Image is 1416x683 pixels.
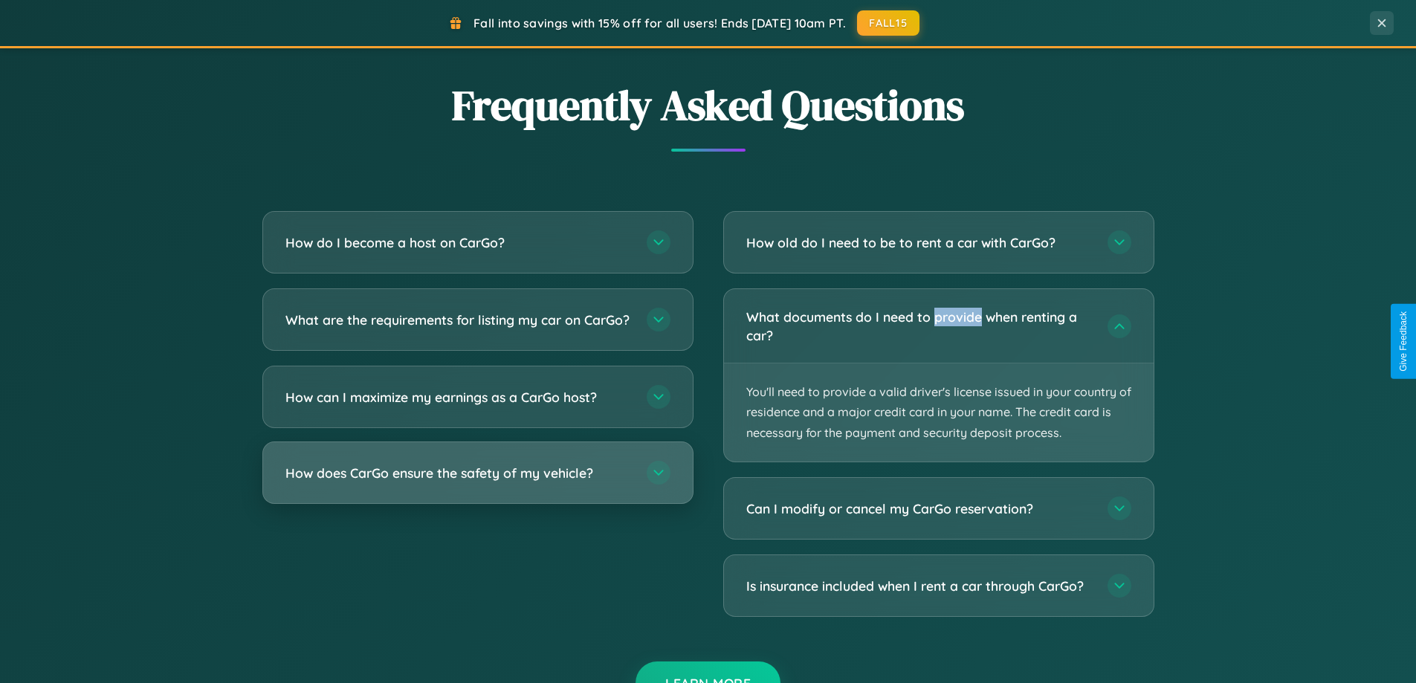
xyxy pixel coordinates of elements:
[473,16,846,30] span: Fall into savings with 15% off for all users! Ends [DATE] 10am PT.
[746,577,1093,595] h3: Is insurance included when I rent a car through CarGo?
[1398,311,1409,372] div: Give Feedback
[285,388,632,407] h3: How can I maximize my earnings as a CarGo host?
[285,233,632,252] h3: How do I become a host on CarGo?
[746,308,1093,344] h3: What documents do I need to provide when renting a car?
[857,10,919,36] button: FALL15
[724,363,1154,462] p: You'll need to provide a valid driver's license issued in your country of residence and a major c...
[746,233,1093,252] h3: How old do I need to be to rent a car with CarGo?
[285,311,632,329] h3: What are the requirements for listing my car on CarGo?
[746,499,1093,518] h3: Can I modify or cancel my CarGo reservation?
[285,464,632,482] h3: How does CarGo ensure the safety of my vehicle?
[262,77,1154,134] h2: Frequently Asked Questions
